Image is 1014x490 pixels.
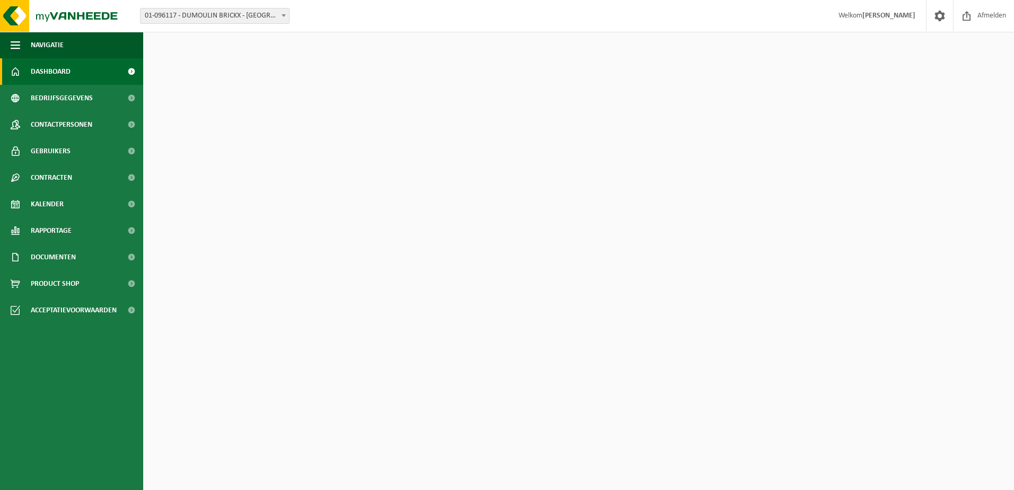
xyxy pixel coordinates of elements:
[31,138,71,164] span: Gebruikers
[31,58,71,85] span: Dashboard
[31,297,117,323] span: Acceptatievoorwaarden
[31,217,72,244] span: Rapportage
[31,164,72,191] span: Contracten
[31,32,64,58] span: Navigatie
[140,8,290,24] span: 01-096117 - DUMOULIN BRICKX - RUMBEKE
[31,270,79,297] span: Product Shop
[31,111,92,138] span: Contactpersonen
[31,191,64,217] span: Kalender
[31,244,76,270] span: Documenten
[862,12,915,20] strong: [PERSON_NAME]
[31,85,93,111] span: Bedrijfsgegevens
[141,8,289,23] span: 01-096117 - DUMOULIN BRICKX - RUMBEKE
